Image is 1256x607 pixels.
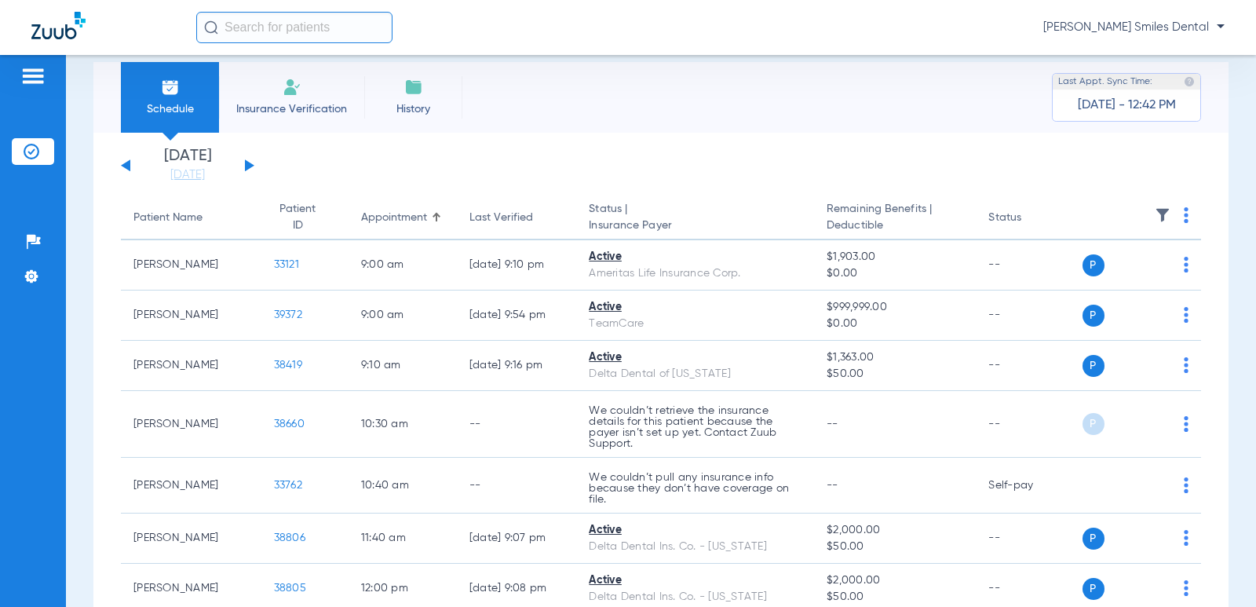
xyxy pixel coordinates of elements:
[589,539,801,555] div: Delta Dental Ins. Co. - [US_STATE]
[976,341,1082,391] td: --
[1184,257,1188,272] img: group-dot-blue.svg
[589,572,801,589] div: Active
[361,210,427,226] div: Appointment
[457,240,577,291] td: [DATE] 9:10 PM
[589,249,801,265] div: Active
[1083,413,1104,435] span: P
[827,299,963,316] span: $999,999.00
[457,291,577,341] td: [DATE] 9:54 PM
[589,472,801,505] p: We couldn’t pull any insurance info because they don’t have coverage on file.
[1058,74,1152,90] span: Last Appt. Sync Time:
[457,341,577,391] td: [DATE] 9:16 PM
[827,316,963,332] span: $0.00
[1184,357,1188,373] img: group-dot-blue.svg
[196,12,392,43] input: Search for patients
[274,480,302,491] span: 33762
[349,341,457,391] td: 9:10 AM
[121,458,261,514] td: [PERSON_NAME]
[1177,532,1256,607] iframe: Chat Widget
[827,522,963,539] span: $2,000.00
[349,458,457,514] td: 10:40 AM
[361,210,444,226] div: Appointment
[121,514,261,564] td: [PERSON_NAME]
[827,249,963,265] span: $1,903.00
[376,101,451,117] span: History
[1083,305,1104,327] span: P
[404,78,423,97] img: History
[349,514,457,564] td: 11:40 AM
[827,265,963,282] span: $0.00
[274,419,305,430] span: 38660
[976,240,1082,291] td: --
[20,67,46,86] img: hamburger-icon
[589,366,801,382] div: Delta Dental of [US_STATE]
[814,196,976,240] th: Remaining Benefits |
[469,210,533,226] div: Last Verified
[274,259,299,270] span: 33121
[1083,528,1104,550] span: P
[133,101,207,117] span: Schedule
[469,210,564,226] div: Last Verified
[827,349,963,366] span: $1,363.00
[1155,207,1170,223] img: filter.svg
[121,240,261,291] td: [PERSON_NAME]
[141,167,235,183] a: [DATE]
[274,532,305,543] span: 38806
[589,405,801,449] p: We couldn’t retrieve the insurance details for this patient because the payer isn’t set up yet. C...
[141,148,235,183] li: [DATE]
[1184,530,1188,546] img: group-dot-blue.svg
[1184,76,1195,87] img: last sync help info
[976,458,1082,514] td: Self-pay
[1043,20,1225,35] span: [PERSON_NAME] Smiles Dental
[827,539,963,555] span: $50.00
[827,572,963,589] span: $2,000.00
[349,291,457,341] td: 9:00 AM
[274,201,336,234] div: Patient ID
[1078,97,1176,113] span: [DATE] - 12:42 PM
[274,201,322,234] div: Patient ID
[576,196,814,240] th: Status |
[204,20,218,35] img: Search Icon
[274,309,302,320] span: 39372
[976,196,1082,240] th: Status
[1083,355,1104,377] span: P
[1083,254,1104,276] span: P
[133,210,203,226] div: Patient Name
[976,514,1082,564] td: --
[589,299,801,316] div: Active
[589,265,801,282] div: Ameritas Life Insurance Corp.
[133,210,249,226] div: Patient Name
[121,391,261,458] td: [PERSON_NAME]
[349,240,457,291] td: 9:00 AM
[589,589,801,605] div: Delta Dental Ins. Co. - [US_STATE]
[231,101,352,117] span: Insurance Verification
[589,349,801,366] div: Active
[827,366,963,382] span: $50.00
[1184,307,1188,323] img: group-dot-blue.svg
[349,391,457,458] td: 10:30 AM
[976,391,1082,458] td: --
[589,218,801,234] span: Insurance Payer
[1184,416,1188,432] img: group-dot-blue.svg
[283,78,301,97] img: Manual Insurance Verification
[31,12,86,39] img: Zuub Logo
[589,522,801,539] div: Active
[1184,477,1188,493] img: group-dot-blue.svg
[827,419,838,430] span: --
[274,360,302,371] span: 38419
[976,291,1082,341] td: --
[161,78,180,97] img: Schedule
[1083,578,1104,600] span: P
[827,218,963,234] span: Deductible
[457,458,577,514] td: --
[827,480,838,491] span: --
[827,589,963,605] span: $50.00
[457,391,577,458] td: --
[457,514,577,564] td: [DATE] 9:07 PM
[121,341,261,391] td: [PERSON_NAME]
[589,316,801,332] div: TeamCare
[121,291,261,341] td: [PERSON_NAME]
[1184,207,1188,223] img: group-dot-blue.svg
[274,583,306,594] span: 38805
